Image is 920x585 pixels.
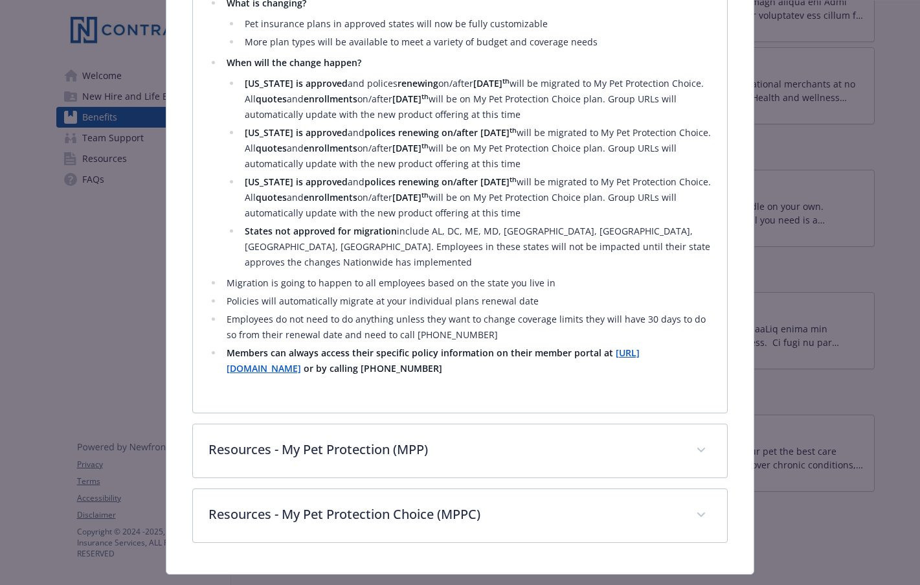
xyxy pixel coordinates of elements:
[473,77,510,89] strong: [DATE]
[241,224,712,270] li: include AL, DC, ME, MD, [GEOGRAPHIC_DATA], [GEOGRAPHIC_DATA], [GEOGRAPHIC_DATA], [GEOGRAPHIC_DATA...
[365,126,517,139] strong: polices renewing on/after [DATE]
[304,93,357,105] strong: enrollments
[208,505,680,524] p: Resources - My Pet Protection Choice (MPPC)
[227,347,640,374] a: [URL][DOMAIN_NAME]
[392,142,429,154] strong: [DATE]
[245,225,397,237] strong: States not approved for migration
[241,16,712,32] li: Pet insurance plans in approved states will now be fully customizable
[227,347,613,359] strong: Members can always access their specific policy information on their member portal at
[304,191,357,203] strong: enrollments
[510,175,517,184] sup: th
[421,141,429,150] sup: th
[421,190,429,200] sup: th
[256,142,287,154] strong: quotes
[304,142,357,154] strong: enrollments
[241,76,712,122] li: and polices on/after will be migrated to My Pet Protection Choice. All and on/after will be on My...
[241,174,712,221] li: and will be migrated to My Pet Protection Choice. All and on/after will be on My Pet Protection C...
[256,191,287,203] strong: quotes
[256,93,287,105] strong: quotes
[245,126,348,139] strong: [US_STATE] is approved
[193,424,727,477] div: Resources - My Pet Protection (MPP)
[245,77,348,89] strong: [US_STATE] is approved
[193,489,727,542] div: Resources - My Pet Protection Choice (MPPC)
[227,56,361,69] strong: When will the change happen?
[510,126,517,135] sup: th
[392,93,429,105] strong: [DATE]
[223,293,712,309] li: Policies will automatically migrate at your individual plans renewal date
[392,191,429,203] strong: [DATE]
[502,76,510,86] sup: th
[241,34,712,50] li: More plan types will be available to meet a variety of budget and coverage needs
[398,77,438,89] strong: renewing
[223,312,712,343] li: Employees do not need to do anything unless they want to change coverage limits they will have 30...
[421,92,429,101] sup: th
[365,176,517,188] strong: polices renewing on/after [DATE]
[208,440,680,459] p: Resources - My Pet Protection (MPP)
[241,125,712,172] li: and will be migrated to My Pet Protection Choice. All and on/after will be on My Pet Protection C...
[223,275,712,291] li: Migration is going to happen to all employees based on the state you live in
[245,176,348,188] strong: [US_STATE] is approved
[304,362,442,374] strong: or by calling [PHONE_NUMBER]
